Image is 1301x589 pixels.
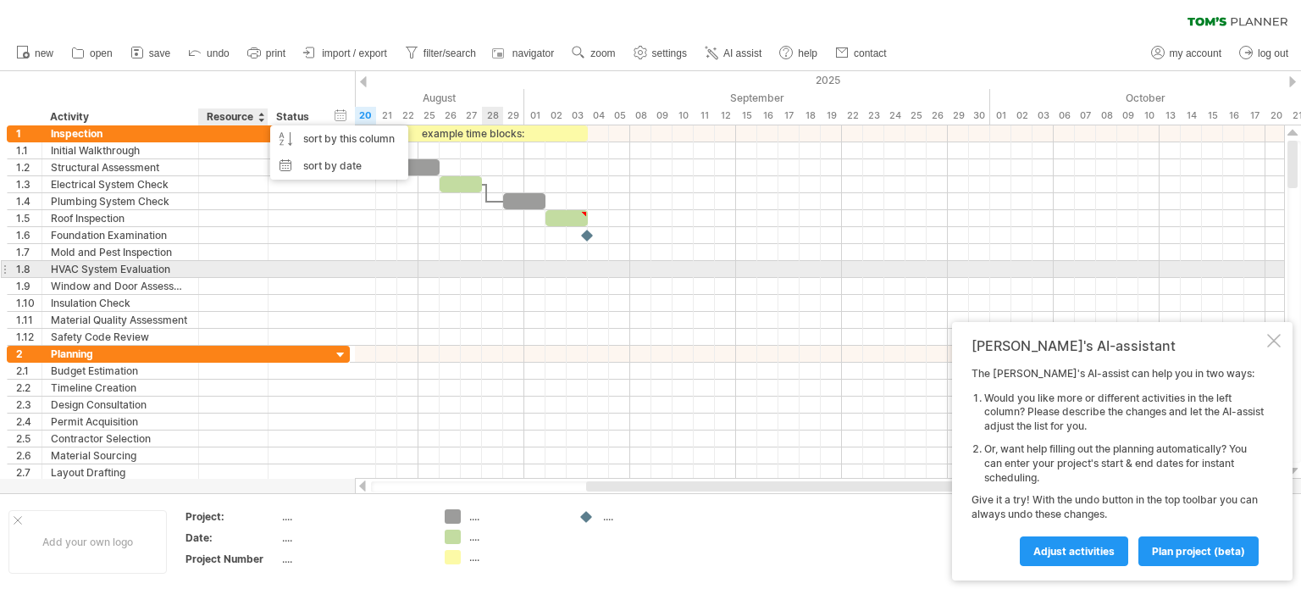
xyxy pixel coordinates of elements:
div: Tuesday, 23 September 2025 [863,107,884,125]
div: 1.11 [16,312,42,328]
span: AI assist [723,47,761,59]
div: Thursday, 28 August 2025 [482,107,503,125]
div: Layout Drafting [51,464,190,481]
div: 1.10 [16,295,42,311]
span: filter/search [424,47,476,59]
span: print [266,47,285,59]
div: Activity [50,108,189,125]
div: 2.3 [16,397,42,413]
div: example time blocks: [355,125,588,142]
div: Friday, 5 September 2025 [609,107,630,125]
a: zoom [567,42,620,64]
div: Wednesday, 10 September 2025 [673,107,694,125]
div: 1.12 [16,329,42,345]
div: Thursday, 21 August 2025 [376,107,397,125]
span: zoom [590,47,615,59]
div: Add your own logo [8,510,167,574]
div: .... [603,509,695,524]
div: 1.9 [16,278,42,294]
div: Material Sourcing [51,447,190,464]
span: new [35,47,53,59]
div: Thursday, 16 October 2025 [1223,107,1244,125]
span: Adjust activities [1033,545,1115,558]
div: 1.7 [16,244,42,260]
div: 2.2 [16,380,42,396]
div: Wednesday, 24 September 2025 [884,107,905,125]
div: Monday, 8 September 2025 [630,107,651,125]
a: plan project (beta) [1138,536,1259,566]
div: Tuesday, 14 October 2025 [1181,107,1202,125]
span: log out [1258,47,1288,59]
div: 2.5 [16,431,42,447]
div: .... [282,552,424,566]
div: Friday, 29 August 2025 [503,107,524,125]
span: my account [1170,47,1221,59]
a: undo [184,42,235,64]
div: Thursday, 18 September 2025 [800,107,821,125]
div: 1.8 [16,261,42,277]
div: Design Consultation [51,397,190,413]
div: .... [282,509,424,524]
div: Project Number [185,552,279,566]
div: 2.7 [16,464,42,481]
div: Wednesday, 17 September 2025 [778,107,800,125]
li: Would you like more or different activities in the left column? Please describe the changes and l... [984,392,1264,434]
a: save [126,42,175,64]
div: 1 [16,125,42,142]
div: Monday, 22 September 2025 [842,107,863,125]
a: Adjust activities [1020,536,1128,566]
div: Monday, 29 September 2025 [948,107,969,125]
div: Planning [51,346,190,362]
a: open [67,42,118,64]
a: import / export [299,42,392,64]
div: Permit Acquisition [51,414,190,430]
div: Wednesday, 1 October 2025 [990,107,1011,125]
div: 1.3 [16,176,42,192]
div: Material Quality Assessment [51,312,190,328]
div: Insulation Check [51,295,190,311]
div: .... [469,509,562,524]
div: HVAC System Evaluation [51,261,190,277]
a: log out [1235,42,1293,64]
div: Wednesday, 20 August 2025 [355,107,376,125]
div: Friday, 17 October 2025 [1244,107,1265,125]
div: Thursday, 4 September 2025 [588,107,609,125]
span: settings [652,47,687,59]
div: Tuesday, 26 August 2025 [440,107,461,125]
div: Monday, 20 October 2025 [1265,107,1287,125]
a: settings [629,42,692,64]
div: Tuesday, 7 October 2025 [1075,107,1096,125]
span: save [149,47,170,59]
div: 2 [16,346,42,362]
div: sort by this column [270,125,408,153]
div: Wednesday, 27 August 2025 [461,107,482,125]
div: Initial Walkthrough [51,142,190,158]
div: Thursday, 25 September 2025 [905,107,927,125]
div: Window and Door Assessment [51,278,190,294]
div: Tuesday, 2 September 2025 [545,107,567,125]
div: Date: [185,531,279,545]
div: Thursday, 2 October 2025 [1011,107,1032,125]
span: contact [854,47,887,59]
div: Friday, 10 October 2025 [1138,107,1160,125]
div: sort by date [270,153,408,180]
a: navigator [490,42,559,64]
div: Friday, 3 October 2025 [1032,107,1054,125]
div: Tuesday, 9 September 2025 [651,107,673,125]
div: Contractor Selection [51,431,190,447]
div: Thursday, 9 October 2025 [1117,107,1138,125]
div: Friday, 12 September 2025 [715,107,736,125]
div: Monday, 15 September 2025 [736,107,757,125]
div: Electrical System Check [51,176,190,192]
div: Budget Estimation [51,363,190,379]
a: contact [831,42,892,64]
div: Mold and Pest Inspection [51,244,190,260]
div: Monday, 1 September 2025 [524,107,545,125]
div: The [PERSON_NAME]'s AI-assist can help you in two ways: Give it a try! With the undo button in th... [972,367,1264,565]
div: [PERSON_NAME]'s AI-assistant [972,337,1264,354]
div: Wednesday, 8 October 2025 [1096,107,1117,125]
span: plan project (beta) [1152,545,1245,558]
div: Project: [185,509,279,524]
div: Tuesday, 16 September 2025 [757,107,778,125]
div: 2.1 [16,363,42,379]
